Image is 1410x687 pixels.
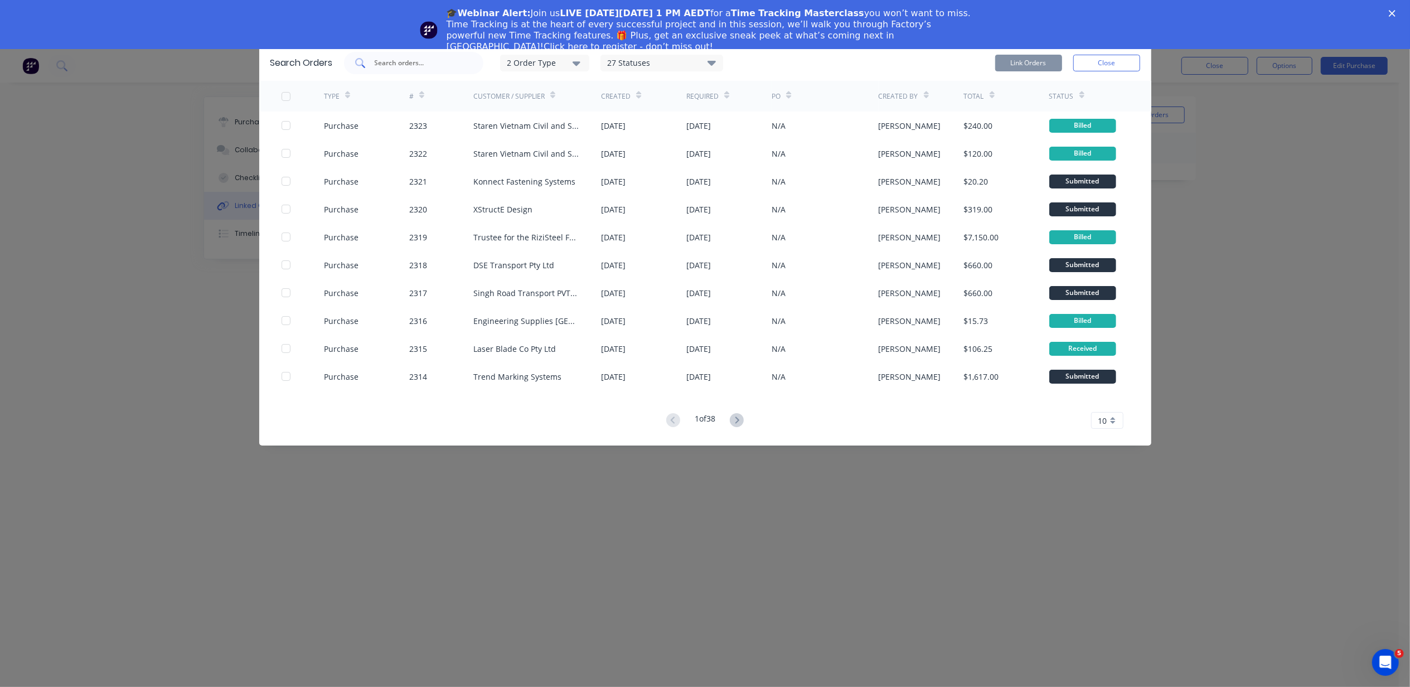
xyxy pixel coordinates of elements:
[324,287,358,299] div: Purchase
[1049,119,1116,133] div: Billed
[686,148,711,159] div: [DATE]
[409,91,414,101] div: #
[772,259,786,271] div: N/A
[964,148,993,159] div: $120.00
[772,287,786,299] div: N/A
[964,259,993,271] div: $660.00
[409,343,427,355] div: 2315
[447,8,973,52] div: Join us for a you won’t want to miss. Time Tracking is at the heart of every successful project a...
[964,287,993,299] div: $660.00
[964,91,984,101] div: Total
[500,55,589,71] button: 2 Order Type
[324,176,358,187] div: Purchase
[601,176,626,187] div: [DATE]
[695,413,715,429] div: 1 of 38
[324,259,358,271] div: Purchase
[686,315,711,327] div: [DATE]
[1389,10,1400,17] div: Close
[409,204,427,215] div: 2320
[601,287,626,299] div: [DATE]
[473,287,579,299] div: Singh Road Transport PVT Ltd (Trustee for [PERSON_NAME] Transport Service)
[686,120,711,132] div: [DATE]
[409,371,427,383] div: 2314
[686,176,711,187] div: [DATE]
[1049,258,1116,272] div: Submitted
[473,371,561,383] div: Trend Marking Systems
[473,204,532,215] div: XStructE Design
[1049,286,1116,300] div: Submitted
[507,57,582,69] div: 2 Order Type
[964,120,993,132] div: $240.00
[601,231,626,243] div: [DATE]
[1098,415,1107,427] span: 10
[964,204,993,215] div: $319.00
[772,120,786,132] div: N/A
[270,56,333,70] div: Search Orders
[1049,147,1116,161] div: Billed
[995,55,1062,71] button: Link Orders
[1049,370,1116,384] div: Submitted
[879,91,918,101] div: Created By
[879,120,941,132] div: [PERSON_NAME]
[964,176,989,187] div: $20.20
[324,148,358,159] div: Purchase
[409,287,427,299] div: 2317
[601,259,626,271] div: [DATE]
[601,120,626,132] div: [DATE]
[731,8,864,18] b: Time Tracking Masterclass
[601,148,626,159] div: [DATE]
[686,343,711,355] div: [DATE]
[473,231,579,243] div: Trustee for the RiziSteel Family Trust
[1049,202,1116,216] div: Submitted
[772,231,786,243] div: N/A
[324,371,358,383] div: Purchase
[686,287,711,299] div: [DATE]
[879,343,941,355] div: [PERSON_NAME]
[324,91,340,101] div: TYPE
[324,343,358,355] div: Purchase
[324,231,358,243] div: Purchase
[964,231,999,243] div: $7,150.00
[879,259,941,271] div: [PERSON_NAME]
[1049,230,1116,244] div: Billed
[772,148,786,159] div: N/A
[324,315,358,327] div: Purchase
[772,371,786,383] div: N/A
[686,371,711,383] div: [DATE]
[374,57,466,69] input: Search orders...
[601,91,631,101] div: Created
[324,204,358,215] div: Purchase
[601,204,626,215] div: [DATE]
[879,315,941,327] div: [PERSON_NAME]
[1395,649,1404,658] span: 5
[601,371,626,383] div: [DATE]
[473,176,575,187] div: Konnect Fastening Systems
[409,148,427,159] div: 2322
[409,120,427,132] div: 2323
[879,176,941,187] div: [PERSON_NAME]
[686,259,711,271] div: [DATE]
[772,91,781,101] div: PO
[879,231,941,243] div: [PERSON_NAME]
[1049,91,1074,101] div: Status
[473,148,579,159] div: Staren Vietnam Civil and Structural Engineers Group
[686,231,711,243] div: [DATE]
[473,315,579,327] div: Engineering Supplies [GEOGRAPHIC_DATA]
[601,57,723,69] div: 27 Statuses
[772,176,786,187] div: N/A
[447,8,531,18] b: 🎓Webinar Alert:
[964,343,993,355] div: $106.25
[560,8,710,18] b: LIVE [DATE][DATE] 1 PM AEDT
[686,204,711,215] div: [DATE]
[544,41,713,52] a: Click here to register - don’t miss out!
[879,204,941,215] div: [PERSON_NAME]
[601,315,626,327] div: [DATE]
[1372,649,1399,676] iframe: Intercom live chat
[879,287,941,299] div: [PERSON_NAME]
[686,91,719,101] div: Required
[473,120,579,132] div: Staren Vietnam Civil and Structural Engineers Group
[772,343,786,355] div: N/A
[772,204,786,215] div: N/A
[420,21,438,39] img: Profile image for Team
[409,231,427,243] div: 2319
